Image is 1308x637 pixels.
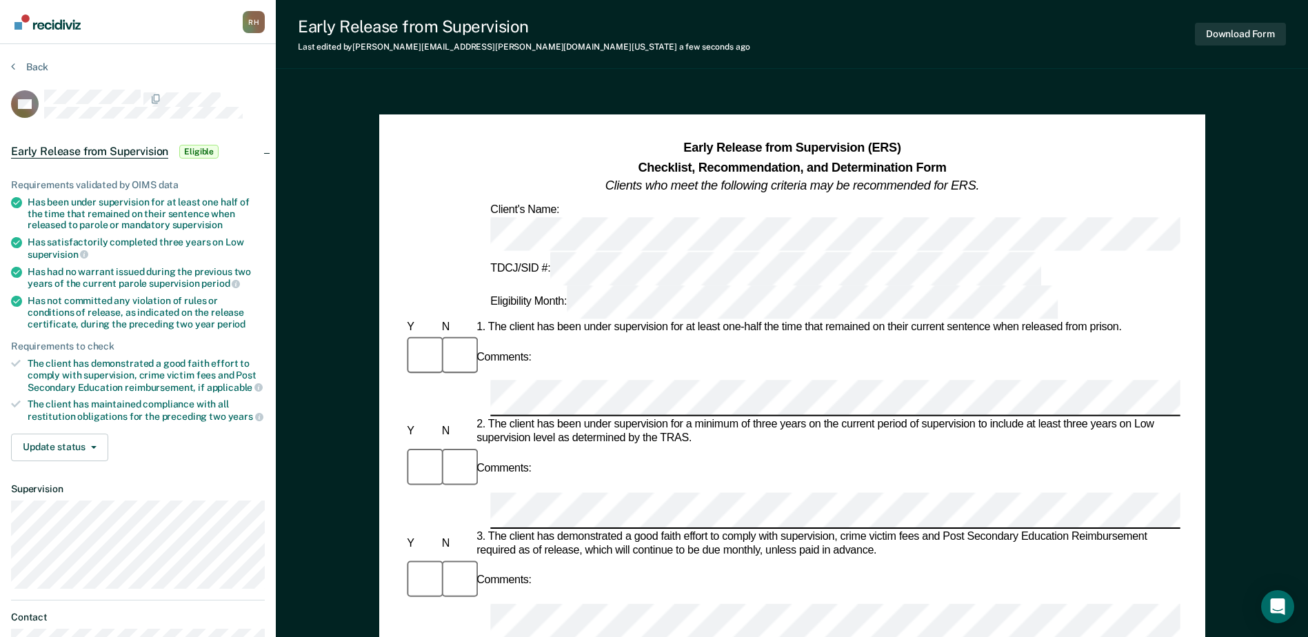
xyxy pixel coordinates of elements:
[474,530,1180,558] div: 3. The client has demonstrated a good faith effort to comply with supervision, crime victim fees ...
[439,321,473,334] div: N
[474,321,1180,334] div: 1. The client has been under supervision for at least one-half the time that remained on their cu...
[404,537,439,551] div: Y
[638,160,946,174] strong: Checklist, Recommendation, and Determination Form
[28,249,88,260] span: supervision
[487,252,1044,285] div: TDCJ/SID #:
[1195,23,1286,45] button: Download Form
[474,462,534,476] div: Comments:
[474,350,534,364] div: Comments:
[679,42,750,52] span: a few seconds ago
[404,321,439,334] div: Y
[605,179,979,192] em: Clients who meet the following criteria may be recommended for ERS.
[11,434,108,461] button: Update status
[487,285,1060,319] div: Eligibility Month:
[11,61,48,73] button: Back
[243,11,265,33] div: R H
[298,17,750,37] div: Early Release from Supervision
[28,236,265,260] div: Has satisfactorily completed three years on Low
[28,358,265,393] div: The client has demonstrated a good faith effort to comply with supervision, crime victim fees and...
[439,425,473,439] div: N
[11,179,265,191] div: Requirements validated by OIMS data
[11,483,265,495] dt: Supervision
[474,418,1180,446] div: 2. The client has been under supervision for a minimum of three years on the current period of su...
[172,219,223,230] span: supervision
[201,278,240,289] span: period
[11,341,265,352] div: Requirements to check
[28,266,265,290] div: Has had no warrant issued during the previous two years of the current parole supervision
[11,611,265,623] dt: Contact
[207,382,263,393] span: applicable
[298,42,750,52] div: Last edited by [PERSON_NAME][EMAIL_ADDRESS][PERSON_NAME][DOMAIN_NAME][US_STATE]
[11,145,168,159] span: Early Release from Supervision
[179,145,219,159] span: Eligible
[1261,590,1294,623] div: Open Intercom Messenger
[243,11,265,33] button: Profile dropdown button
[439,537,473,551] div: N
[28,196,265,231] div: Has been under supervision for at least one half of the time that remained on their sentence when...
[28,295,265,330] div: Has not committed any violation of rules or conditions of release, as indicated on the release ce...
[28,398,265,422] div: The client has maintained compliance with all restitution obligations for the preceding two
[683,141,900,155] strong: Early Release from Supervision (ERS)
[228,411,263,422] span: years
[404,425,439,439] div: Y
[14,14,81,30] img: Recidiviz
[474,574,534,588] div: Comments:
[217,318,245,330] span: period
